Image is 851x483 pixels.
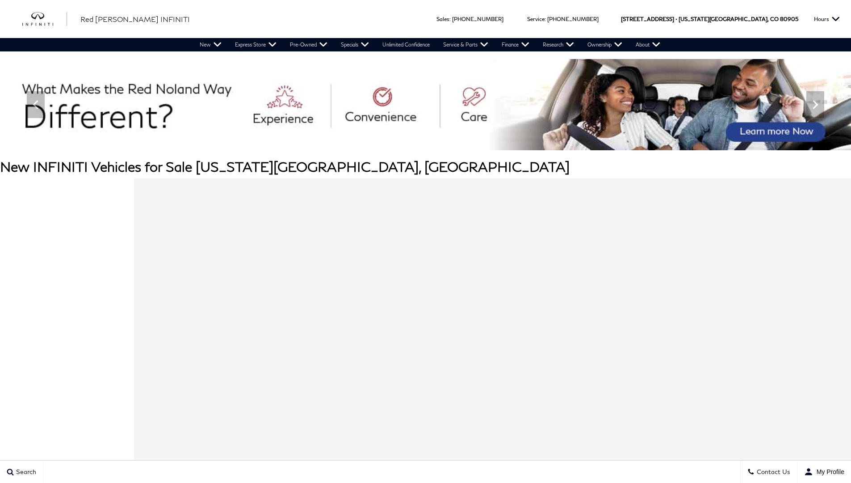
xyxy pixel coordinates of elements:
[527,16,545,22] span: Service
[22,12,67,26] img: INFINITI
[545,16,546,22] span: :
[80,14,190,25] a: Red [PERSON_NAME] INFINITI
[813,468,844,475] span: My Profile
[629,38,667,51] a: About
[581,38,629,51] a: Ownership
[283,38,334,51] a: Pre-Owned
[228,38,283,51] a: Express Store
[547,16,599,22] a: [PHONE_NUMBER]
[193,38,667,51] nav: Main Navigation
[436,38,495,51] a: Service & Parts
[376,38,436,51] a: Unlimited Confidence
[436,16,449,22] span: Sales
[80,15,190,23] span: Red [PERSON_NAME] INFINITI
[14,468,36,476] span: Search
[755,468,790,476] span: Contact Us
[495,38,536,51] a: Finance
[334,38,376,51] a: Specials
[452,16,503,22] a: [PHONE_NUMBER]
[621,16,798,22] a: [STREET_ADDRESS] • [US_STATE][GEOGRAPHIC_DATA], CO 80905
[449,16,451,22] span: :
[797,461,851,483] button: user-profile-menu
[22,12,67,26] a: infiniti
[536,38,581,51] a: Research
[193,38,228,51] a: New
